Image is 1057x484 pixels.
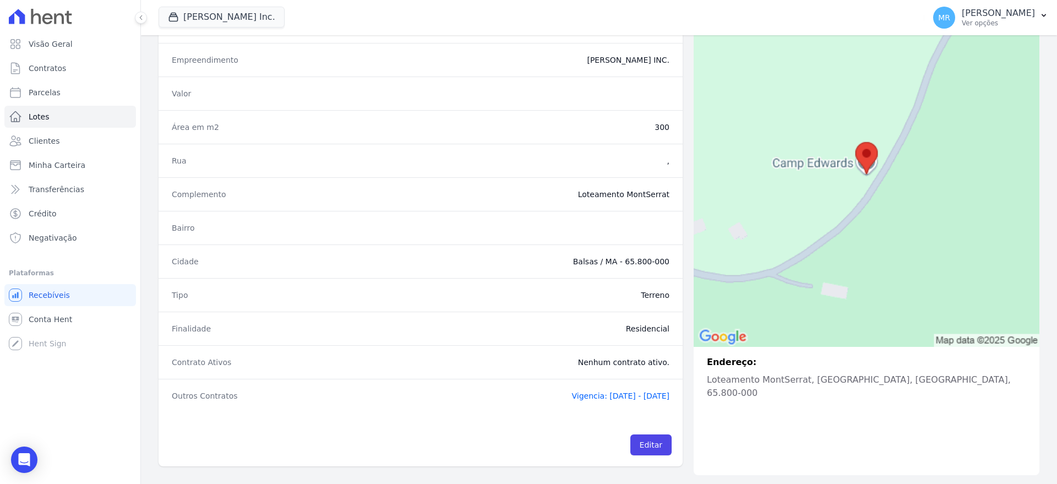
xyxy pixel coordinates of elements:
span: Negativação [29,232,77,243]
span: Recebíveis [29,290,70,301]
dt: Finalidade [172,323,332,334]
a: Conta Hent [4,308,136,330]
dd: , [341,155,669,166]
span: Lotes [29,111,50,122]
dt: Cidade [172,256,332,267]
dd: [PERSON_NAME] INC. [341,55,669,66]
span: Visão Geral [29,39,73,50]
span: Clientes [29,135,59,146]
dd: Residencial [341,323,669,334]
dd: Loteamento MontSerrat [341,189,669,200]
p: Ver opções [962,19,1035,28]
span: Crédito [29,208,57,219]
dd: Nenhum contrato ativo. [341,357,669,368]
a: Parcelas [4,81,136,104]
span: Parcelas [29,87,61,98]
p: Endereço: [707,356,1026,369]
img: staticmap [694,1,1039,347]
a: Contratos [4,57,136,79]
dt: Contrato Ativos [172,357,332,368]
div: Plataformas [9,267,132,280]
button: [PERSON_NAME] Inc. [159,7,285,28]
a: Visão Geral [4,33,136,55]
button: MR [PERSON_NAME] Ver opções [924,2,1057,33]
dd: Balsas / MA - 65.800-000 [341,256,669,267]
dd: 300 [341,122,669,133]
dt: Valor [172,88,332,99]
a: Transferências [4,178,136,200]
p: [PERSON_NAME] [962,8,1035,19]
dt: Outros Contratos [172,390,332,401]
span: Contratos [29,63,66,74]
dt: Tipo [172,290,332,301]
span: Conta Hent [29,314,72,325]
dt: Bairro [172,222,332,233]
a: Vigencia: [DATE] - [DATE] [571,391,669,400]
div: Open Intercom Messenger [11,447,37,473]
dt: Complemento [172,189,332,200]
p: Loteamento MontSerrat, [GEOGRAPHIC_DATA], [GEOGRAPHIC_DATA], 65.800-000 [707,373,1026,400]
dt: Área em m2 [172,122,332,133]
a: Recebíveis [4,284,136,306]
a: Editar [630,434,672,455]
a: Clientes [4,130,136,152]
a: Lotes [4,106,136,128]
span: Minha Carteira [29,160,85,171]
a: Crédito [4,203,136,225]
dt: Rua [172,155,332,166]
a: Minha Carteira [4,154,136,176]
span: Transferências [29,184,84,195]
dt: Empreendimento [172,55,332,66]
span: MR [938,14,950,21]
a: Negativação [4,227,136,249]
dd: Terreno [341,290,669,301]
